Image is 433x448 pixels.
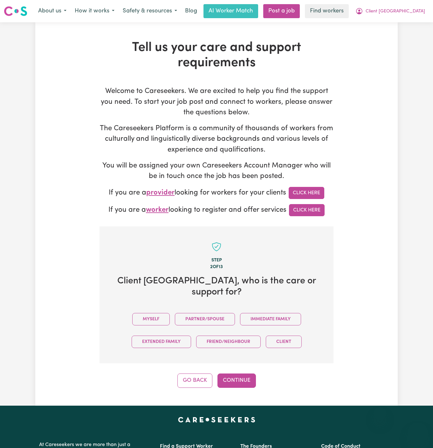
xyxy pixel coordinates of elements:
[146,189,175,196] span: provider
[146,206,168,214] span: worker
[196,336,261,348] button: Friend/Neighbour
[110,276,323,298] h2: Client [GEOGRAPHIC_DATA] , who is the care or support for?
[110,257,323,264] div: Step
[100,86,333,118] p: Welcome to Careseekers. We are excited to help you find the support you need. To start your job p...
[119,4,181,18] button: Safety & resources
[263,4,300,18] a: Post a job
[110,264,323,271] div: 2 of 13
[240,313,301,325] button: Immediate Family
[4,5,27,17] img: Careseekers logo
[100,123,333,155] p: The Careseekers Platform is a community of thousands of workers from culturally and linguisticall...
[289,187,324,199] a: Click Here
[217,373,256,388] button: Continue
[132,336,191,348] button: Extended Family
[408,423,428,443] iframe: Button to launch messaging window
[351,4,429,18] button: My Account
[100,40,333,71] h1: Tell us your care and support requirements
[100,187,333,199] p: If you are a looking for workers for your clients
[71,4,119,18] button: How it works
[203,4,258,18] a: AI Worker Match
[4,4,27,18] a: Careseekers logo
[289,204,325,216] a: Click Here
[266,336,302,348] button: Client
[100,160,333,182] p: You will be assigned your own Careseekers Account Manager who will be in touch once the job has b...
[177,373,212,388] button: Go Back
[132,313,170,325] button: Myself
[178,417,255,422] a: Careseekers home page
[175,313,235,325] button: Partner/Spouse
[366,8,425,15] span: Client [GEOGRAPHIC_DATA]
[374,407,386,420] iframe: Close message
[181,4,201,18] a: Blog
[305,4,349,18] a: Find workers
[34,4,71,18] button: About us
[100,204,333,216] p: If you are a looking to register and offer services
